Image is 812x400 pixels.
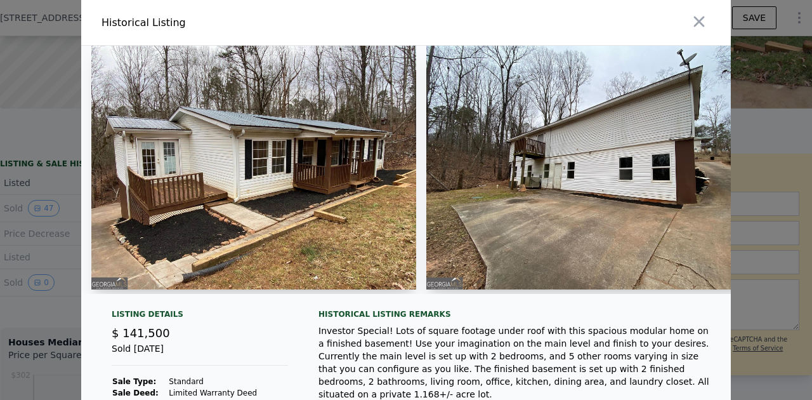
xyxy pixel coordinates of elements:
[168,376,288,387] td: Standard
[112,326,170,340] span: $ 141,500
[112,389,159,397] strong: Sale Deed:
[426,46,751,290] img: Property Img
[112,309,288,324] div: Listing Details
[91,46,416,290] img: Property Img
[112,342,288,366] div: Sold [DATE]
[101,15,401,30] div: Historical Listing
[168,387,288,399] td: Limited Warranty Deed
[318,309,710,319] div: Historical Listing remarks
[112,377,156,386] strong: Sale Type:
